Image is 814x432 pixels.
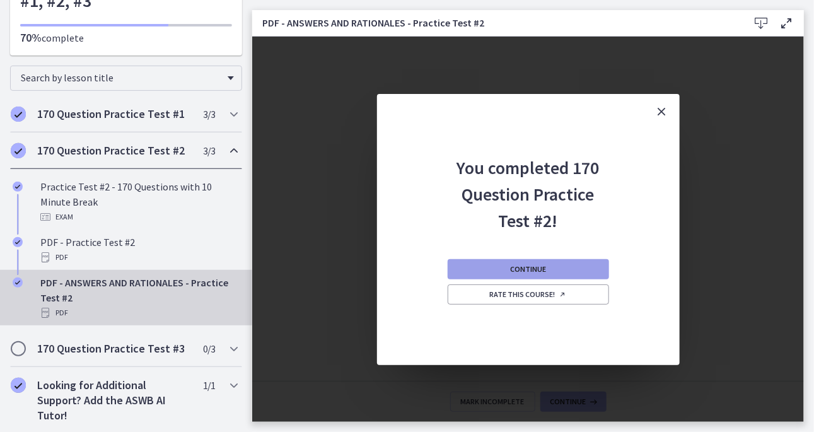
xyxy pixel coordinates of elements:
[445,129,612,234] h2: You completed 170 Question Practice Test #2!
[559,291,567,298] i: Opens in a new window
[37,341,191,356] h2: 170 Question Practice Test #3
[262,15,728,30] h3: PDF - ANSWERS AND RATIONALES - Practice Test #2
[40,305,237,320] div: PDF
[10,66,242,91] div: Search by lesson title
[20,30,42,45] span: 70%
[37,378,191,423] h2: Looking for Additional Support? Add the ASWB AI Tutor!
[448,259,609,279] button: Continue
[11,378,26,393] i: Completed
[20,30,232,45] p: complete
[21,71,221,84] span: Search by lesson title
[40,250,237,265] div: PDF
[203,378,215,393] span: 1 / 1
[644,94,680,129] button: Close
[13,182,23,192] i: Completed
[40,209,237,225] div: Exam
[490,289,567,300] span: Rate this course!
[13,237,23,247] i: Completed
[203,341,215,356] span: 0 / 3
[203,143,215,158] span: 3 / 3
[40,179,237,225] div: Practice Test #2 - 170 Questions with 10 Minute Break
[203,107,215,122] span: 3 / 3
[40,275,237,320] div: PDF - ANSWERS AND RATIONALES - Practice Test #2
[11,107,26,122] i: Completed
[37,143,191,158] h2: 170 Question Practice Test #2
[448,284,609,305] a: Rate this course! Opens in a new window
[11,143,26,158] i: Completed
[510,264,546,274] span: Continue
[37,107,191,122] h2: 170 Question Practice Test #1
[40,235,237,265] div: PDF - Practice Test #2
[13,277,23,288] i: Completed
